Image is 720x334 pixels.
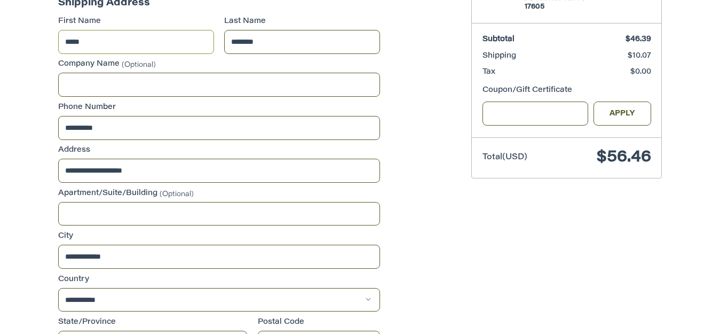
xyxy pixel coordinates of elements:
span: Tax [482,68,495,76]
label: Last Name [224,16,380,27]
label: First Name [58,16,214,27]
label: Address [58,145,380,156]
input: Gift Certificate or Coupon Code [482,102,589,126]
label: Country [58,274,380,285]
span: Subtotal [482,36,515,43]
span: $0.00 [630,68,651,76]
button: Apply [594,102,651,126]
label: State/Province [58,317,247,328]
label: Postal Code [258,317,381,328]
small: (Optional) [160,190,194,197]
label: Apartment/Suite/Building [58,188,380,199]
span: Total (USD) [482,153,527,161]
span: $10.07 [628,52,651,60]
label: Phone Number [58,102,380,113]
span: $56.46 [597,150,651,166]
span: $46.39 [626,36,651,43]
span: Shipping [482,52,516,60]
small: (Optional) [122,61,156,68]
label: City [58,231,380,242]
div: Coupon/Gift Certificate [482,85,651,96]
label: Company Name [58,59,380,70]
